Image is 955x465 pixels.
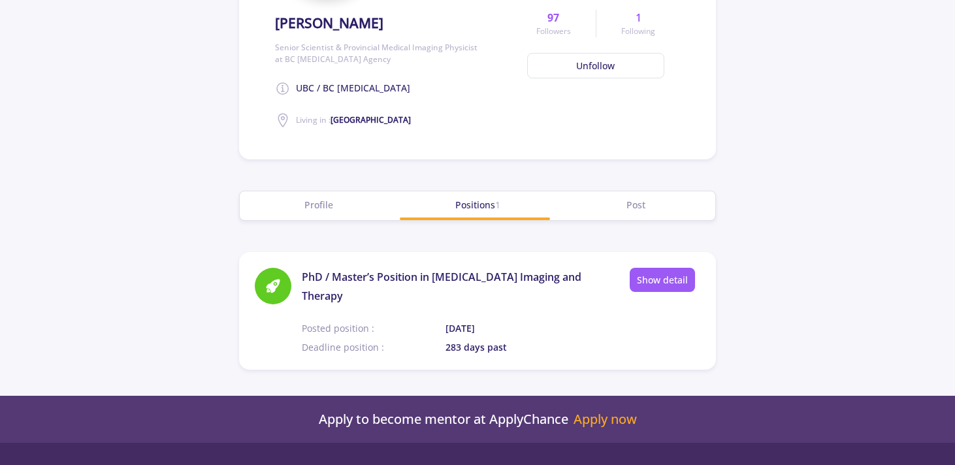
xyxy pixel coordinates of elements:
[574,411,637,427] a: Apply now
[296,114,411,125] span: Living in :
[296,81,410,97] span: UBC / BC [MEDICAL_DATA]
[527,53,665,78] button: Unfollow
[495,199,500,211] span: 1
[557,198,715,212] div: Post
[275,15,383,31] h1: [PERSON_NAME]
[536,25,571,37] span: Followers
[547,10,559,25] b: 97
[302,268,589,306] span: PhD / Master’s Position in [MEDICAL_DATA] Imaging and Therapy
[398,198,557,212] div: Positions
[240,198,398,212] div: Profile
[636,10,641,25] b: 1
[275,42,477,65] span: Senior Scientist & Provincial Medical Imaging Physicist at BC [MEDICAL_DATA] Agency
[302,340,384,354] span: Deadline position :
[445,340,589,354] span: 283 days past
[302,321,374,335] span: Posted position :
[621,25,655,37] span: Following
[331,114,411,125] b: [GEOGRAPHIC_DATA]
[630,268,695,292] a: Show detail
[445,321,589,335] span: [DATE]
